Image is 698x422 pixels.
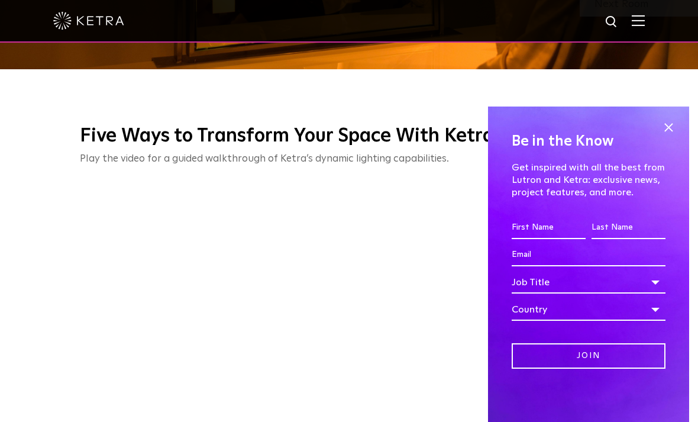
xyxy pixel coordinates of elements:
div: Country [512,298,665,321]
div: Job Title [512,271,665,294]
input: First Name [512,217,586,239]
span: Play the video for a guided walkthrough of Ketra’s dynamic lighting capabilities. [80,154,449,164]
h3: Five Ways to Transform Your Space With Ketra [80,124,618,149]
input: Last Name [592,217,665,239]
input: Email [512,244,665,266]
input: Join [512,343,665,369]
img: Hamburger%20Nav.svg [632,15,645,26]
p: Get inspired with all the best from Lutron and Ketra: exclusive news, project features, and more. [512,162,665,198]
h4: Be in the Know [512,130,665,153]
img: search icon [605,15,619,30]
img: ketra-logo-2019-white [53,12,124,30]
